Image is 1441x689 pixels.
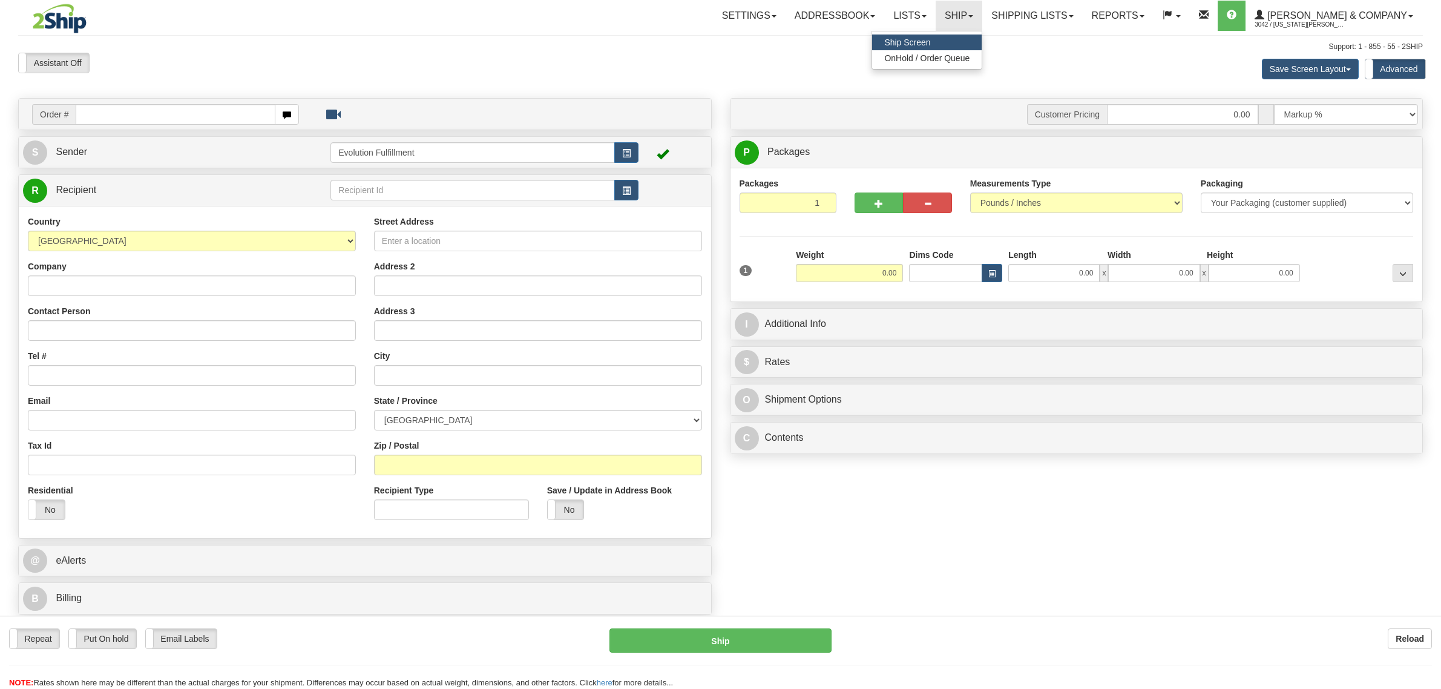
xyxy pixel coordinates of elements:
input: Enter a location [374,231,702,251]
span: C [735,426,759,450]
span: NOTE: [9,678,33,687]
label: City [374,350,390,362]
a: OnHold / Order Queue [872,50,982,66]
label: Email Labels [146,629,217,648]
span: Order # [32,104,76,125]
img: logo3042.jpg [18,3,101,34]
label: Assistant Off [19,53,89,73]
label: Advanced [1365,59,1425,79]
a: R Recipient [23,178,297,203]
a: here [597,678,612,687]
label: Address 3 [374,305,415,317]
a: Lists [884,1,935,31]
span: Recipient [56,185,96,195]
div: Support: 1 - 855 - 55 - 2SHIP [18,42,1423,52]
label: Address 2 [374,260,415,272]
a: $Rates [735,350,1419,375]
label: Packages [740,177,779,190]
a: B Billing [23,586,707,611]
a: Settings [713,1,786,31]
span: [PERSON_NAME] & Company [1264,10,1407,21]
span: Customer Pricing [1027,104,1107,125]
input: Sender Id [330,142,614,163]
a: Addressbook [786,1,885,31]
a: OShipment Options [735,387,1419,412]
span: 3042 / [US_STATE][PERSON_NAME] [1255,19,1345,31]
a: @ eAlerts [23,549,707,573]
label: Country [28,216,61,228]
span: Billing [56,593,82,603]
span: x [1200,264,1209,282]
label: No [28,500,65,519]
label: Contact Person [28,305,90,317]
label: Save / Update in Address Book [547,484,672,496]
span: Sender [56,147,87,157]
span: I [735,312,759,337]
span: R [23,179,47,203]
b: Reload [1396,634,1424,644]
label: Weight [796,249,824,261]
label: Residential [28,484,73,496]
span: Ship Screen [884,38,930,47]
span: B [23,587,47,611]
span: 1 [740,265,752,276]
label: Recipient Type [374,484,434,496]
a: Shipping lists [982,1,1082,31]
a: Ship [936,1,982,31]
label: Measurements Type [970,177,1051,190]
span: Packages [767,147,810,157]
span: eAlerts [56,555,86,565]
a: S Sender [23,140,330,165]
span: OnHold / Order Queue [884,53,970,63]
span: @ [23,549,47,573]
label: Put On hold [69,629,136,648]
button: Ship [609,628,832,653]
label: Width [1108,249,1131,261]
input: Recipient Id [330,180,614,200]
label: Length [1008,249,1037,261]
iframe: chat widget [1413,283,1440,406]
label: State / Province [374,395,438,407]
label: No [548,500,584,519]
label: Tel # [28,350,47,362]
label: Repeat [10,629,59,648]
div: ... [1393,264,1413,282]
span: S [23,140,47,165]
label: Company [28,260,67,272]
label: Height [1207,249,1233,261]
a: [PERSON_NAME] & Company 3042 / [US_STATE][PERSON_NAME] [1246,1,1422,31]
button: Save Screen Layout [1262,59,1359,79]
label: Street Address [374,216,434,228]
span: O [735,388,759,412]
span: x [1100,264,1108,282]
label: Packaging [1201,177,1243,190]
button: Reload [1388,628,1432,649]
span: P [735,140,759,165]
a: P Packages [735,140,1419,165]
span: $ [735,350,759,374]
a: Reports [1083,1,1154,31]
label: Dims Code [909,249,953,261]
label: Zip / Postal [374,440,419,452]
a: CContents [735,426,1419,450]
label: Tax Id [28,440,51,452]
label: Email [28,395,50,407]
a: IAdditional Info [735,312,1419,337]
a: Ship Screen [872,35,982,50]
